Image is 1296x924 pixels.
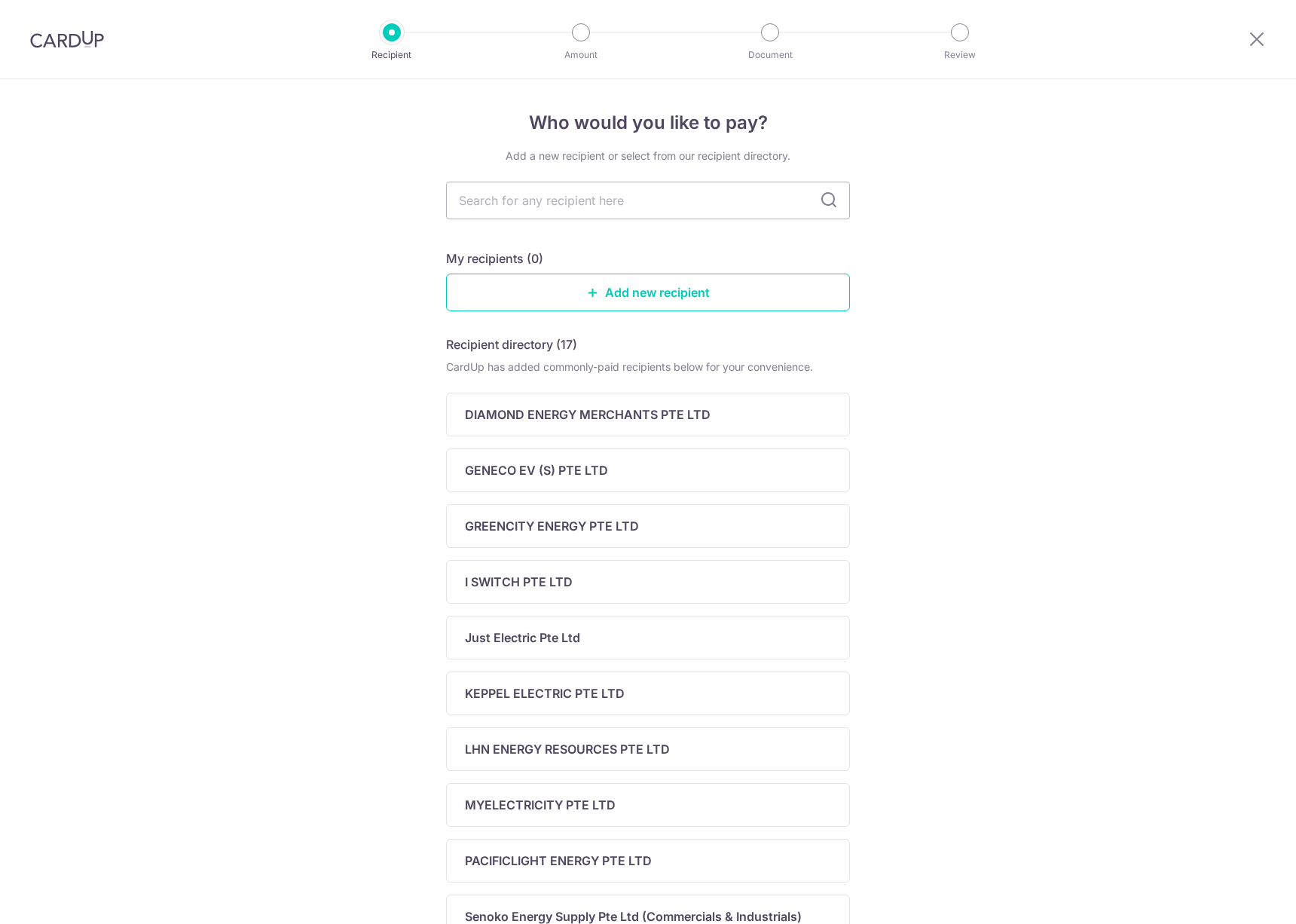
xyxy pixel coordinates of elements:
[465,461,608,479] p: GENECO EV (S) PTE LTD
[465,796,616,814] p: MYELECTRICITY PTE LTD
[446,274,850,311] a: Add new recipient
[465,517,639,535] p: GREENCITY ENERGY PTE LTD
[465,405,711,424] p: DIAMOND ENERGY MERCHANTS PTE LTD
[30,30,104,48] img: CardUp
[465,573,573,591] p: I SWITCH PTE LTD
[714,47,826,63] p: Document
[446,249,543,268] h5: My recipients (0)
[336,47,448,63] p: Recipient
[465,629,580,647] p: Just Electric Pte Ltd
[465,684,625,702] p: KEPPEL ELECTRIC PTE LTD
[525,47,637,63] p: Amount
[465,740,670,758] p: LHN ENERGY RESOURCES PTE LTD
[446,109,850,136] h4: Who would you like to pay?
[446,335,577,353] h5: Recipient directory (17)
[446,182,850,219] input: Search for any recipient here
[904,47,1016,63] p: Review
[446,360,850,375] div: CardUp has added commonly-paid recipients below for your convenience.
[465,852,652,870] p: PACIFICLIGHT ENERGY PTE LTD
[446,148,850,164] div: Add a new recipient or select from our recipient directory.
